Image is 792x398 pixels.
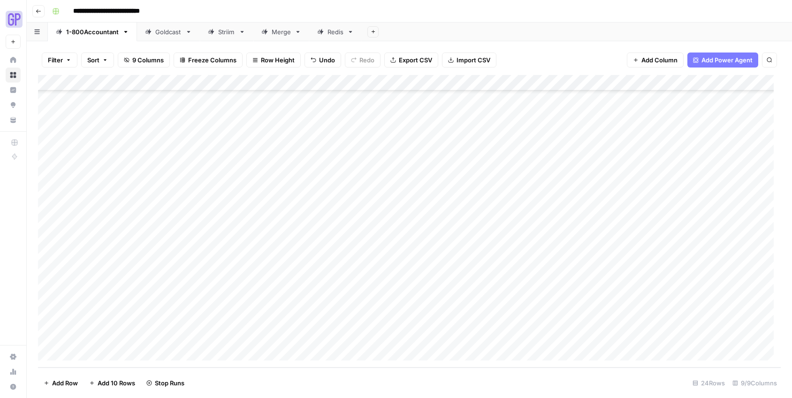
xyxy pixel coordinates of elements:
span: Stop Runs [155,378,184,388]
a: Your Data [6,113,21,128]
span: Sort [87,55,99,65]
span: Filter [48,55,63,65]
button: Add 10 Rows [84,375,141,390]
a: Striim [200,23,253,41]
a: Home [6,53,21,68]
span: Undo [319,55,335,65]
a: Redis [309,23,362,41]
button: Redo [345,53,381,68]
button: Workspace: Growth Plays [6,8,21,31]
a: Browse [6,68,21,83]
span: Add Power Agent [701,55,753,65]
button: Sort [81,53,114,68]
a: Settings [6,349,21,364]
a: Merge [253,23,309,41]
div: Striim [218,27,235,37]
button: Row Height [246,53,301,68]
span: Freeze Columns [188,55,236,65]
button: Export CSV [384,53,438,68]
span: 9 Columns [132,55,164,65]
a: Usage [6,364,21,379]
button: Help + Support [6,379,21,394]
button: Freeze Columns [174,53,243,68]
span: Row Height [261,55,295,65]
span: Export CSV [399,55,432,65]
div: Goldcast [155,27,182,37]
button: 9 Columns [118,53,170,68]
div: 1-800Accountant [66,27,119,37]
a: Insights [6,83,21,98]
div: Merge [272,27,291,37]
a: Goldcast [137,23,200,41]
button: Add Row [38,375,84,390]
button: Undo [305,53,341,68]
button: Import CSV [442,53,496,68]
button: Add Column [627,53,684,68]
img: Growth Plays Logo [6,11,23,28]
button: Filter [42,53,77,68]
button: Stop Runs [141,375,190,390]
div: Redis [327,27,343,37]
span: Import CSV [457,55,490,65]
a: Opportunities [6,98,21,113]
span: Add 10 Rows [98,378,135,388]
span: Add Column [641,55,678,65]
a: 1-800Accountant [48,23,137,41]
div: 24 Rows [689,375,729,390]
span: Redo [359,55,374,65]
span: Add Row [52,378,78,388]
div: 9/9 Columns [729,375,781,390]
button: Add Power Agent [687,53,758,68]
